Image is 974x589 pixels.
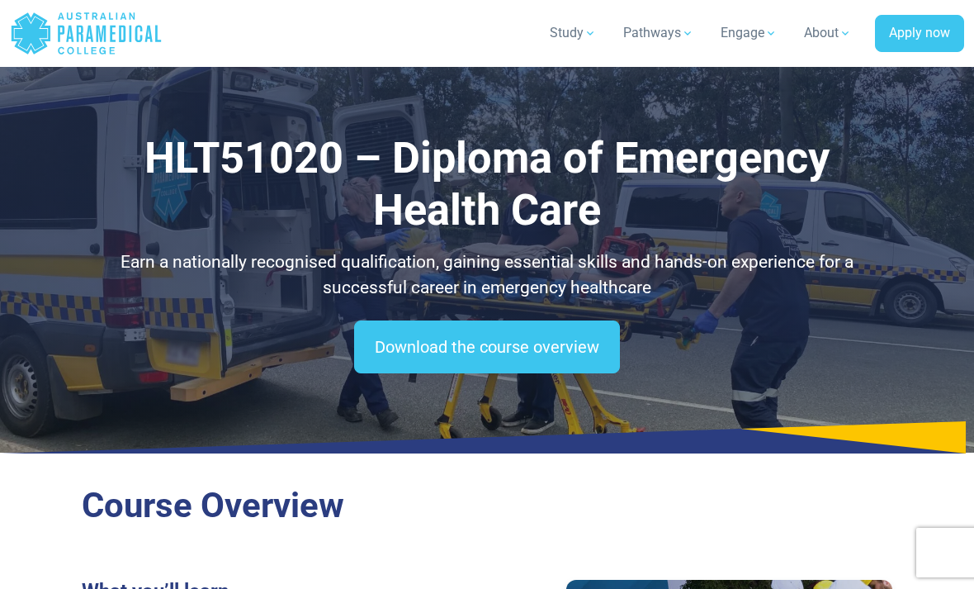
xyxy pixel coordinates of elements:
[711,10,787,56] a: Engage
[875,15,964,53] a: Apply now
[613,10,704,56] a: Pathways
[82,249,893,302] p: Earn a nationally recognised qualification, gaining essential skills and hands-on experience for ...
[82,132,893,236] h1: HLT51020 – Diploma of Emergency Health Care
[354,321,620,373] a: Download the course overview
[82,485,893,526] h2: Course Overview
[540,10,607,56] a: Study
[10,7,163,60] a: Australian Paramedical College
[794,10,862,56] a: About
